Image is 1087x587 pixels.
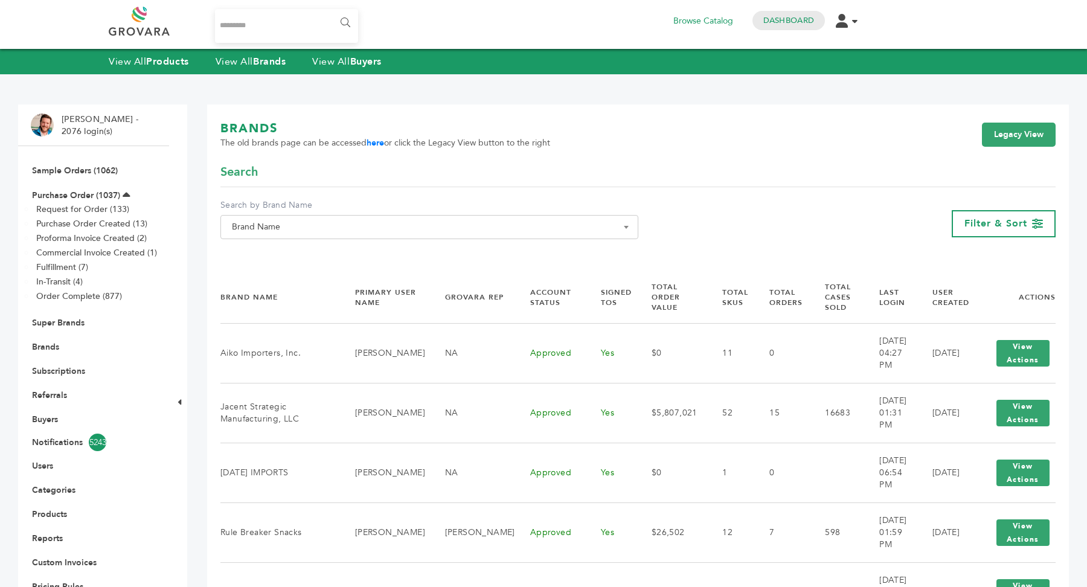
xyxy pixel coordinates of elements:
td: 0 [754,323,810,383]
span: Brand Name [227,219,632,236]
td: NA [430,443,515,502]
span: Filter & Sort [964,217,1027,230]
td: 0 [754,443,810,502]
td: Rule Breaker Snacks [220,502,340,562]
a: In-Transit (4) [36,276,83,287]
a: Referrals [32,390,67,401]
td: NA [430,383,515,443]
a: Fulfillment (7) [36,261,88,273]
th: Total Cases Sold [810,272,864,323]
td: Approved [515,443,586,502]
span: 5243 [89,434,106,451]
a: Super Brands [32,317,85,329]
td: [DATE] [917,383,975,443]
input: Search... [215,9,358,43]
td: Approved [515,383,586,443]
a: View AllProducts [109,55,189,68]
a: Proforma Invoice Created (2) [36,233,147,244]
th: Primary User Name [340,272,430,323]
a: Order Complete (877) [36,290,122,302]
a: View AllBuyers [312,55,382,68]
td: 11 [707,323,754,383]
th: Total Orders [754,272,810,323]
a: Purchase Order (1037) [32,190,120,201]
a: Subscriptions [32,365,85,377]
td: 1 [707,443,754,502]
a: Legacy View [982,123,1056,147]
span: Brand Name [220,215,638,239]
td: Yes [586,323,636,383]
button: View Actions [996,519,1050,546]
strong: Brands [253,55,286,68]
td: Yes [586,383,636,443]
th: User Created [917,272,975,323]
a: Custom Invoices [32,557,97,568]
td: 15 [754,383,810,443]
td: 16683 [810,383,864,443]
td: $5,807,021 [636,383,708,443]
th: Actions [975,272,1056,323]
td: [DATE] 01:31 PM [864,383,917,443]
h1: BRANDS [220,120,550,137]
td: [PERSON_NAME] [430,502,515,562]
th: Grovara Rep [430,272,515,323]
strong: Products [146,55,188,68]
label: Search by Brand Name [220,199,638,211]
span: Search [220,164,258,181]
a: Reports [32,533,63,544]
td: Approved [515,502,586,562]
a: Sample Orders (1062) [32,165,118,176]
a: Request for Order (133) [36,204,129,215]
td: NA [430,323,515,383]
td: [DATE] [917,443,975,502]
th: Signed TOS [586,272,636,323]
li: [PERSON_NAME] - 2076 login(s) [62,114,141,137]
td: $0 [636,323,708,383]
td: [PERSON_NAME] [340,383,430,443]
a: Users [32,460,53,472]
a: Purchase Order Created (13) [36,218,147,229]
td: [PERSON_NAME] [340,323,430,383]
button: View Actions [996,400,1050,426]
td: Jacent Strategic Manufacturing, LLC [220,383,340,443]
a: Notifications5243 [32,434,155,451]
td: 52 [707,383,754,443]
a: View AllBrands [216,55,286,68]
td: [PERSON_NAME] [340,443,430,502]
a: Buyers [32,414,58,425]
td: $26,502 [636,502,708,562]
td: Yes [586,443,636,502]
td: [DATE] 06:54 PM [864,443,917,502]
a: Dashboard [763,15,814,26]
a: Browse Catalog [673,14,733,28]
td: Aiko Importers, Inc. [220,323,340,383]
a: here [367,137,384,149]
td: [DATE] [917,502,975,562]
th: Last Login [864,272,917,323]
span: The old brands page can be accessed or click the Legacy View button to the right [220,137,550,149]
th: Total Order Value [636,272,708,323]
td: [DATE] 01:59 PM [864,502,917,562]
button: View Actions [996,460,1050,486]
td: 12 [707,502,754,562]
strong: Buyers [350,55,382,68]
a: Categories [32,484,75,496]
th: Brand Name [220,272,340,323]
button: View Actions [996,340,1050,367]
a: Brands [32,341,59,353]
td: [DATE] 04:27 PM [864,323,917,383]
td: $0 [636,443,708,502]
td: 598 [810,502,864,562]
th: Total SKUs [707,272,754,323]
td: Approved [515,323,586,383]
a: Products [32,508,67,520]
td: [PERSON_NAME] [340,502,430,562]
td: 7 [754,502,810,562]
td: Yes [586,502,636,562]
td: [DATE] IMPORTS [220,443,340,502]
a: Commercial Invoice Created (1) [36,247,157,258]
td: [DATE] [917,323,975,383]
th: Account Status [515,272,586,323]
